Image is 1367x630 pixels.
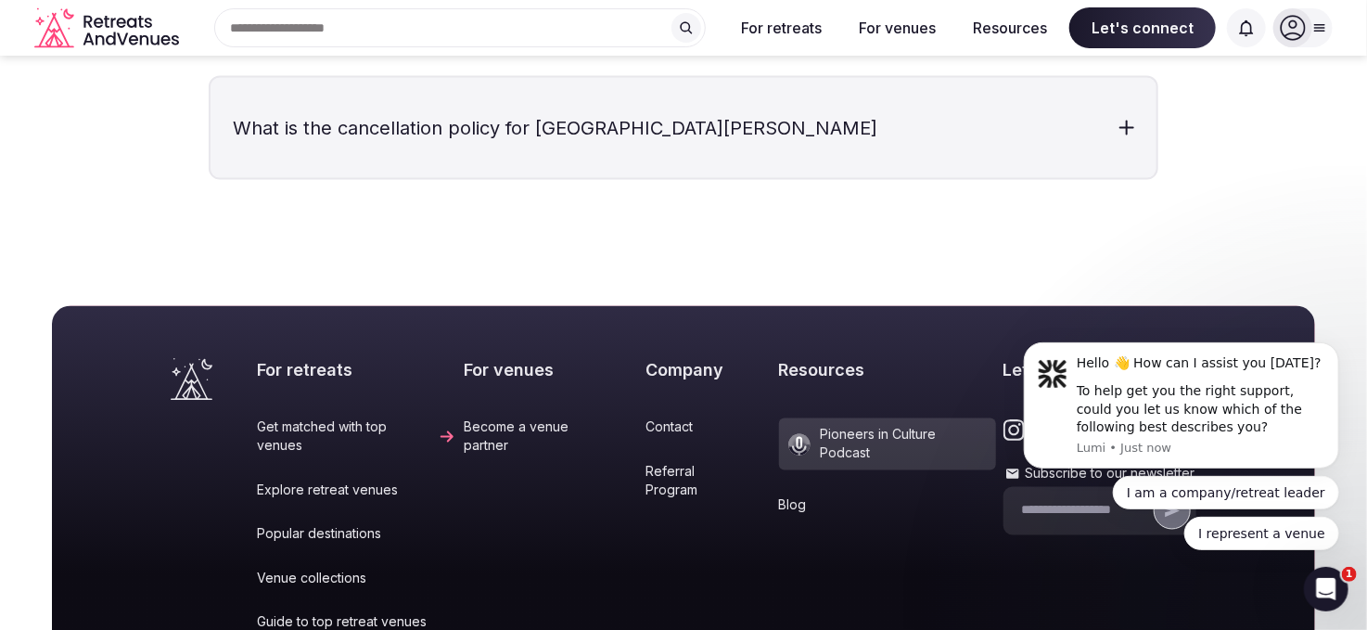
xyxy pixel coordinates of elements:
[1342,567,1357,582] span: 1
[257,482,456,500] a: Explore retreat venues
[779,418,996,469] a: Pioneers in Culture Podcast
[779,358,996,381] h2: Resources
[726,7,837,48] button: For retreats
[645,463,772,499] a: Referral Program
[257,418,456,455] a: Get matched with top venues
[34,7,183,49] svg: Retreats and Venues company logo
[1304,567,1348,611] iframe: Intercom live chat
[844,7,951,48] button: For venues
[211,78,1156,178] h3: What is the cancellation policy for [GEOGRAPHIC_DATA][PERSON_NAME]
[996,243,1367,580] iframe: Intercom notifications message
[958,7,1062,48] button: Resources
[171,358,212,401] a: Visit the homepage
[645,418,772,437] a: Contact
[34,7,183,49] a: Visit the homepage
[257,570,456,588] a: Venue collections
[464,418,637,455] a: Become a venue partner
[257,358,456,381] h2: For retreats
[779,496,996,515] a: Blog
[645,358,772,381] h2: Company
[1069,7,1216,48] span: Let's connect
[257,525,456,544] a: Popular destinations
[464,358,637,381] h2: For venues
